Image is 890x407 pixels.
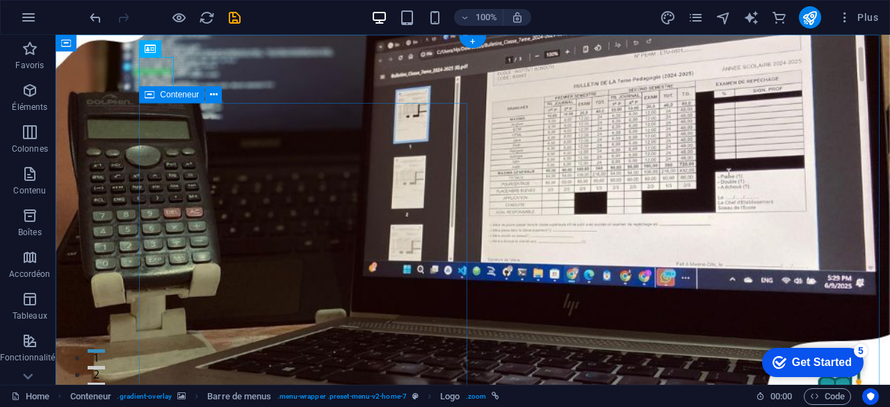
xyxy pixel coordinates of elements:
i: Cet élément est une présélection personnalisable. [412,392,419,400]
span: Cliquez pour sélectionner. Double-cliquez pour modifier. [70,388,112,405]
h6: 100% [475,9,497,26]
span: 00 00 [770,388,792,405]
i: Lors du redimensionnement, ajuster automatiquement le niveau de zoom en fonction de l'appareil sé... [511,11,524,24]
button: Plus [832,6,884,29]
div: Get Started 5 items remaining, 0% complete [8,7,109,36]
button: design [660,9,677,26]
h6: Durée de la session [756,388,793,405]
span: Cliquez pour sélectionner. Double-cliquez pour modifier. [207,388,271,405]
p: Accordéon [9,269,50,280]
p: Éléments [12,102,47,113]
button: publish [799,6,821,29]
a: Cliquez pour annuler la sélection. Double-cliquez pour ouvrir Pages. [11,388,49,405]
div: + [459,35,486,48]
p: Contenu [13,185,46,196]
span: . gradient-overlay [117,388,172,405]
button: 100% [454,9,503,26]
i: Cet élément a un lien. [492,392,499,400]
button: Usercentrics [862,388,879,405]
i: E-commerce [771,10,787,26]
button: reload [198,9,215,26]
p: Colonnes [12,143,48,154]
nav: breadcrumb [70,388,500,405]
span: . menu-wrapper .preset-menu-v2-home-7 [277,388,407,405]
button: save [226,9,243,26]
button: 1 [32,314,49,318]
div: 5 [99,3,113,17]
span: Plus [838,10,878,24]
button: 3 [32,348,49,351]
span: : [780,391,782,401]
button: Code [804,388,851,405]
button: pages [688,9,704,26]
i: Enregistrer (Ctrl+S) [227,10,243,26]
button: undo [87,9,104,26]
p: Favoris [15,60,44,71]
button: commerce [771,9,788,26]
span: Code [810,388,845,405]
button: text_generator [743,9,760,26]
div: Get Started [38,15,97,28]
button: Cliquez ici pour quitter le mode Aperçu et poursuivre l'édition. [170,9,187,26]
i: Cet élément contient un arrière-plan. [177,392,186,400]
p: Boîtes [18,227,42,238]
button: navigator [715,9,732,26]
button: 2 [32,331,49,335]
i: Design (Ctrl+Alt+Y) [660,10,676,26]
i: Pages (Ctrl+Alt+S) [688,10,704,26]
span: Conteneur [160,90,199,99]
i: Navigateur [715,10,731,26]
i: Annuler : Modifier la largeur de l'image (Ctrl+Z) [88,10,104,26]
span: Cliquez pour sélectionner. Double-cliquez pour modifier. [440,388,460,405]
span: . zoom [466,388,486,405]
p: Tableaux [13,310,47,321]
i: Actualiser la page [199,10,215,26]
i: Publier [802,10,818,26]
